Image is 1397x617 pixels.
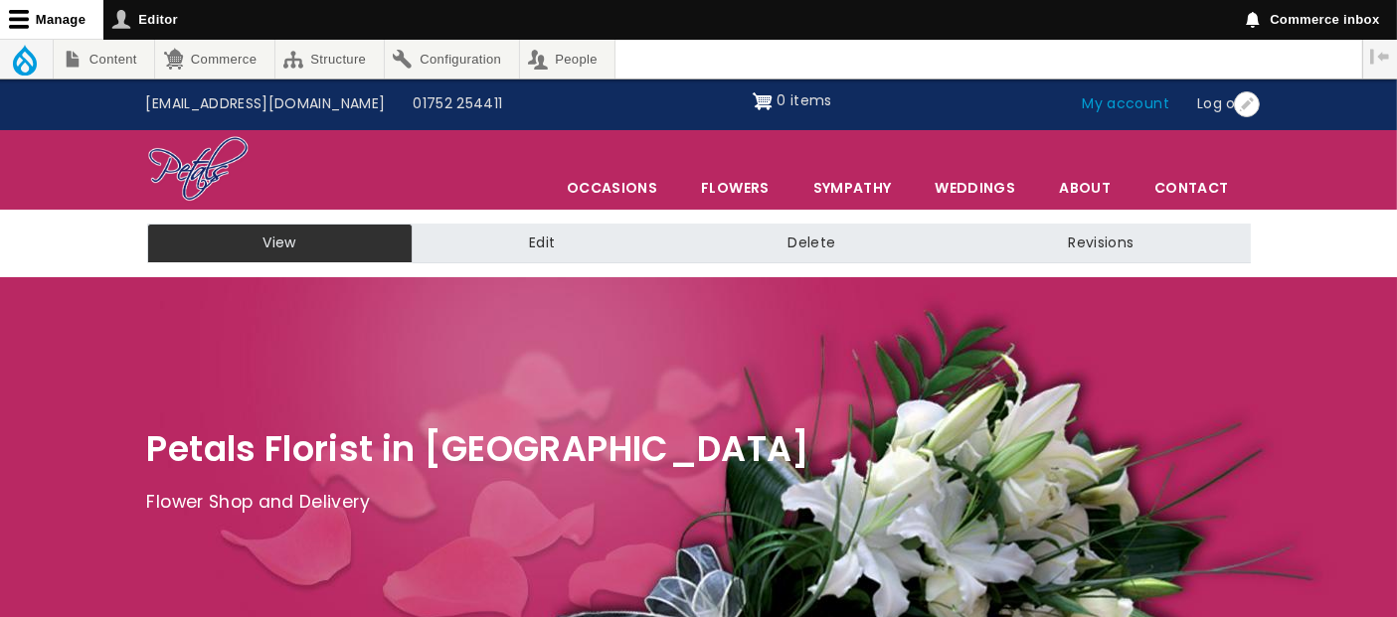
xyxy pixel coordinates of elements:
button: Vertical orientation [1363,40,1397,74]
a: People [520,40,615,78]
a: Contact [1134,167,1249,209]
a: Sympathy [792,167,913,209]
a: Flowers [680,167,789,209]
a: About [1038,167,1132,209]
nav: Tabs [132,224,1266,263]
button: Open User account menu configuration options [1234,91,1260,117]
img: Shopping cart [753,85,773,117]
a: Shopping cart 0 items [753,85,832,117]
a: Revisions [952,224,1250,263]
a: Configuration [385,40,519,78]
a: My account [1069,85,1184,123]
a: 01752 254411 [399,85,516,123]
p: Flower Shop and Delivery [147,488,1251,518]
img: Home [147,135,250,205]
span: Petals Florist in [GEOGRAPHIC_DATA] [147,424,810,473]
a: Delete [671,224,952,263]
a: View [147,224,413,263]
span: Weddings [914,167,1036,209]
a: Edit [413,224,671,263]
span: Occasions [546,167,678,209]
a: [EMAIL_ADDRESS][DOMAIN_NAME] [132,85,400,123]
a: Log out [1183,85,1265,123]
a: Structure [275,40,384,78]
span: 0 items [777,90,831,110]
a: Content [54,40,154,78]
a: Commerce [155,40,273,78]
